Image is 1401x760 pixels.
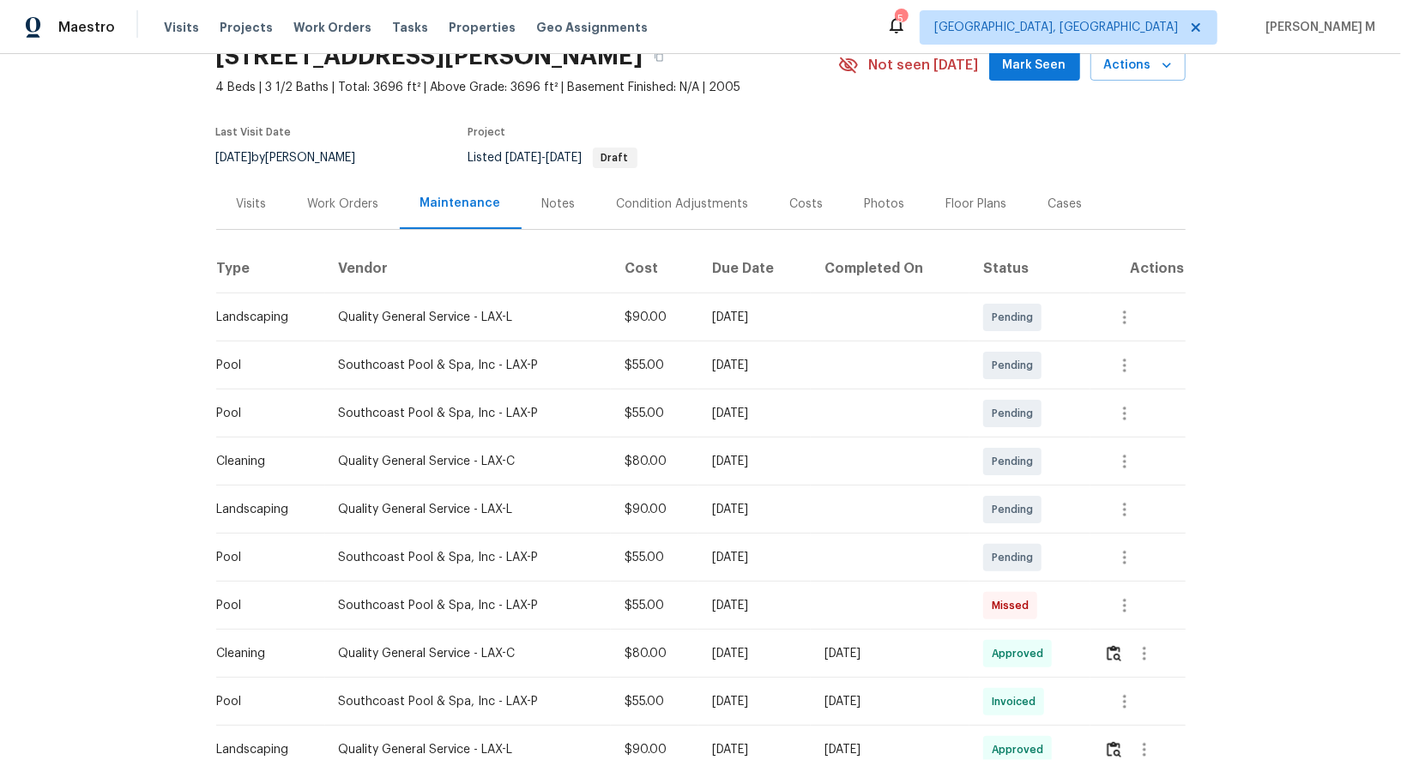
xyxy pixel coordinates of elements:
th: Cost [611,245,698,293]
div: Quality General Service - LAX-L [339,309,597,326]
img: Review Icon [1107,741,1121,757]
span: [DATE] [547,152,583,164]
span: [DATE] [216,152,252,164]
div: [DATE] [712,645,797,662]
div: Landscaping [217,501,311,518]
span: Projects [220,19,273,36]
div: [DATE] [824,741,956,758]
div: Southcoast Pool & Spa, Inc - LAX-P [339,357,597,374]
span: Listed [468,152,637,164]
div: [DATE] [712,741,797,758]
div: by [PERSON_NAME] [216,148,377,168]
div: $90.00 [625,741,685,758]
span: Pending [992,357,1040,374]
div: $80.00 [625,645,685,662]
div: Quality General Service - LAX-L [339,741,597,758]
button: Mark Seen [989,50,1080,81]
th: Actions [1090,245,1186,293]
th: Due Date [698,245,811,293]
div: Costs [790,196,824,213]
span: Pending [992,405,1040,422]
div: Southcoast Pool & Spa, Inc - LAX-P [339,597,597,614]
img: Review Icon [1107,645,1121,661]
div: $80.00 [625,453,685,470]
div: 5 [895,10,907,27]
div: Cleaning [217,645,311,662]
span: Missed [992,597,1036,614]
div: Photos [865,196,905,213]
span: Pending [992,501,1040,518]
div: Pool [217,357,311,374]
span: [PERSON_NAME] M [1259,19,1375,36]
div: $55.00 [625,549,685,566]
span: Project [468,127,506,137]
div: Notes [542,196,576,213]
div: [DATE] [712,453,797,470]
div: Pool [217,597,311,614]
div: [DATE] [712,357,797,374]
div: Quality General Service - LAX-C [339,645,597,662]
span: Properties [449,19,516,36]
div: [DATE] [824,693,956,710]
div: Quality General Service - LAX-C [339,453,597,470]
div: [DATE] [712,597,797,614]
th: Completed On [811,245,969,293]
h2: [STREET_ADDRESS][PERSON_NAME] [216,48,643,65]
div: Cleaning [217,453,311,470]
button: Review Icon [1104,633,1124,674]
div: Pool [217,693,311,710]
th: Type [216,245,325,293]
div: Cases [1048,196,1083,213]
span: Geo Assignments [536,19,648,36]
div: $55.00 [625,357,685,374]
th: Status [969,245,1090,293]
div: $55.00 [625,597,685,614]
span: Actions [1104,55,1172,76]
button: Copy Address [643,41,674,72]
div: [DATE] [712,549,797,566]
div: Visits [237,196,267,213]
span: [GEOGRAPHIC_DATA], [GEOGRAPHIC_DATA] [934,19,1178,36]
span: Pending [992,453,1040,470]
div: Pool [217,405,311,422]
span: - [506,152,583,164]
span: Tasks [392,21,428,33]
span: Approved [992,741,1050,758]
div: [DATE] [712,405,797,422]
div: [DATE] [712,501,797,518]
div: $90.00 [625,309,685,326]
div: Condition Adjustments [617,196,749,213]
div: [DATE] [712,309,797,326]
span: Draft [595,153,636,163]
div: Work Orders [308,196,379,213]
div: $90.00 [625,501,685,518]
span: [DATE] [506,152,542,164]
div: Landscaping [217,741,311,758]
div: Southcoast Pool & Spa, Inc - LAX-P [339,549,597,566]
div: $55.00 [625,693,685,710]
div: Quality General Service - LAX-L [339,501,597,518]
div: [DATE] [824,645,956,662]
th: Vendor [325,245,611,293]
span: Invoiced [992,693,1042,710]
span: Mark Seen [1003,55,1066,76]
span: Maestro [58,19,115,36]
span: Pending [992,309,1040,326]
span: Pending [992,549,1040,566]
div: Southcoast Pool & Spa, Inc - LAX-P [339,693,597,710]
span: Work Orders [293,19,371,36]
span: Not seen [DATE] [869,57,979,74]
div: Maintenance [420,195,501,212]
button: Actions [1090,50,1186,81]
div: $55.00 [625,405,685,422]
span: 4 Beds | 3 1/2 Baths | Total: 3696 ft² | Above Grade: 3696 ft² | Basement Finished: N/A | 2005 [216,79,838,96]
div: Landscaping [217,309,311,326]
div: Floor Plans [946,196,1007,213]
span: Last Visit Date [216,127,292,137]
div: Southcoast Pool & Spa, Inc - LAX-P [339,405,597,422]
span: Visits [164,19,199,36]
span: Approved [992,645,1050,662]
div: [DATE] [712,693,797,710]
div: Pool [217,549,311,566]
